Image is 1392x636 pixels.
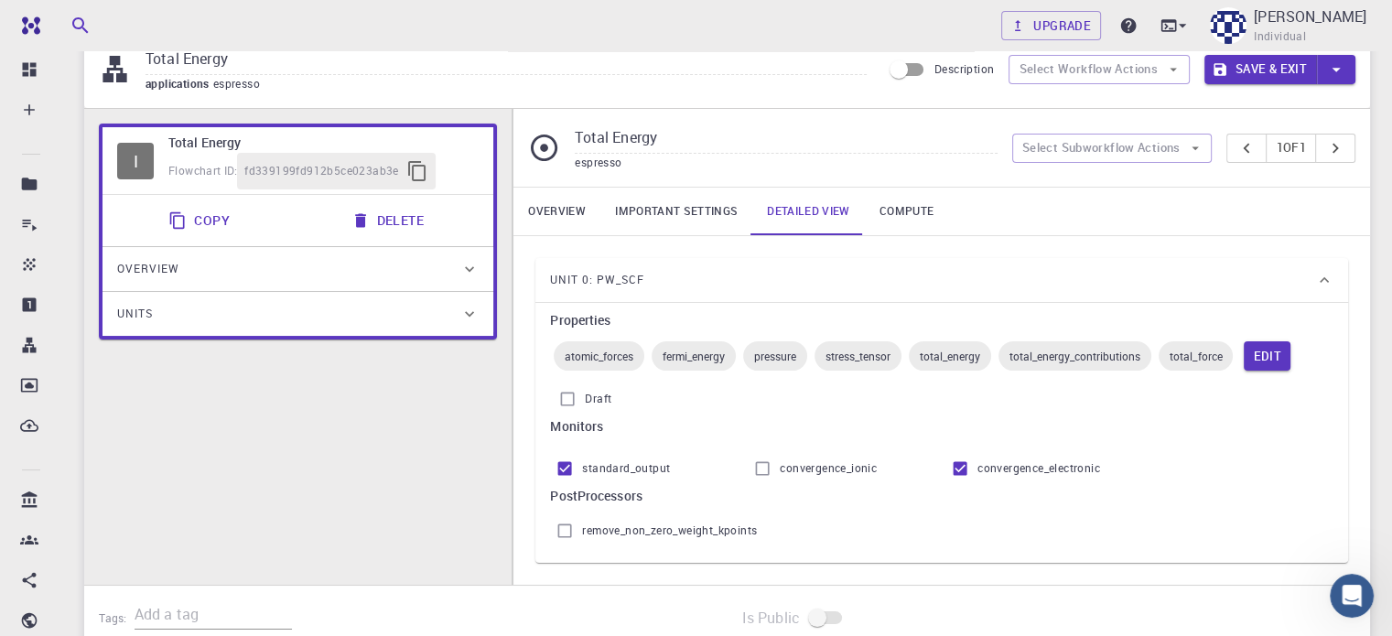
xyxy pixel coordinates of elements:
[582,522,757,540] span: remove_non_zero_weight_kpoints
[117,143,154,179] span: Idle
[340,202,438,239] button: Delete
[1226,134,1355,163] div: pager
[743,349,807,363] span: pressure
[1001,11,1101,40] a: Upgrade
[1204,55,1317,84] button: Save & Exit
[582,459,670,478] span: standard_output
[15,16,40,35] img: logo
[99,601,135,628] h6: Tags:
[117,299,153,329] span: Units
[1266,134,1316,163] button: 1of1
[513,188,600,235] a: Overview
[998,349,1151,363] span: total_energy_contributions
[934,61,994,76] span: Description
[752,188,864,235] a: Detailed view
[742,607,800,629] span: Is Public
[977,459,1100,478] span: convergence_electronic
[550,265,644,295] span: Unit 0: pw_scf
[550,310,1333,330] h6: Properties
[535,258,1348,302] div: Unit 0: pw_scf
[1012,134,1213,163] button: Select Subworkflow Actions
[585,390,611,408] span: Draft
[1009,55,1190,84] button: Select Workflow Actions
[103,292,493,336] div: Units
[600,188,752,235] a: Important settings
[865,188,948,235] a: Compute
[1254,27,1306,46] span: Individual
[1330,574,1374,618] iframe: Intercom live chat
[103,247,493,291] div: Overview
[135,600,292,630] input: Add a tag
[1159,349,1233,363] span: total_force
[780,459,877,478] span: convergence_ionic
[652,349,736,363] span: fermi_energy
[575,155,621,169] span: espresso
[244,162,399,180] span: fd339199fd912b5ce023ab3e
[1254,5,1366,27] p: [PERSON_NAME]
[168,163,237,178] span: Flowchart ID:
[157,202,244,239] button: Copy
[168,133,479,153] h6: Total Energy
[554,349,644,363] span: atomic_forces
[37,13,103,29] span: Support
[909,349,991,363] span: total_energy
[1244,341,1290,371] button: Edit
[550,416,1333,437] h6: Monitors
[117,254,179,284] span: Overview
[815,349,901,363] span: stress_tensor
[1210,7,1246,44] img: SIDDHARAJ KHENGAR
[146,76,213,91] span: applications
[213,76,267,91] span: espresso
[117,143,154,179] div: I
[550,486,1333,506] h6: PostProcessors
